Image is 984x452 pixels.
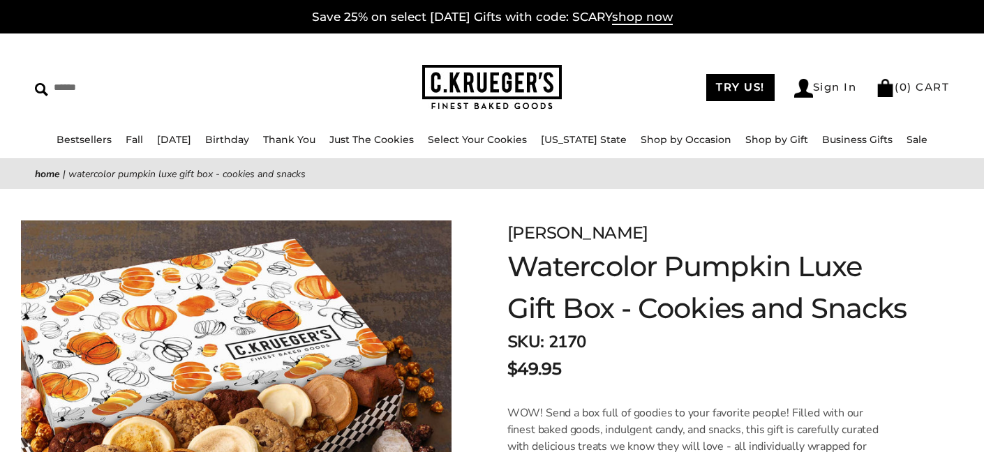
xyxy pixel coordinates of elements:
a: (0) CART [876,80,949,93]
a: Just The Cookies [329,133,414,146]
span: | [63,167,66,181]
a: Thank You [263,133,315,146]
strong: SKU: [507,331,544,353]
a: Select Your Cookies [428,133,527,146]
h1: Watercolor Pumpkin Luxe Gift Box - Cookies and Snacks [507,246,914,329]
input: Search [35,77,249,98]
span: shop now [612,10,673,25]
span: 0 [900,80,908,93]
a: Fall [126,133,143,146]
img: Search [35,83,48,96]
div: [PERSON_NAME] [507,220,914,246]
a: Birthday [205,133,249,146]
span: 2170 [549,331,586,353]
a: Shop by Occasion [641,133,731,146]
a: Sale [907,133,927,146]
span: $49.95 [507,356,561,382]
a: Save 25% on select [DATE] Gifts with code: SCARYshop now [312,10,673,25]
a: TRY US! [706,74,775,101]
a: Bestsellers [57,133,112,146]
a: Shop by Gift [745,133,808,146]
img: Account [794,79,813,98]
a: Sign In [794,79,857,98]
a: Home [35,167,60,181]
a: [DATE] [157,133,191,146]
span: Watercolor Pumpkin Luxe Gift Box - Cookies and Snacks [68,167,306,181]
img: C.KRUEGER'S [422,65,562,110]
img: Bag [876,79,895,97]
a: Business Gifts [822,133,893,146]
nav: breadcrumbs [35,166,949,182]
a: [US_STATE] State [541,133,627,146]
